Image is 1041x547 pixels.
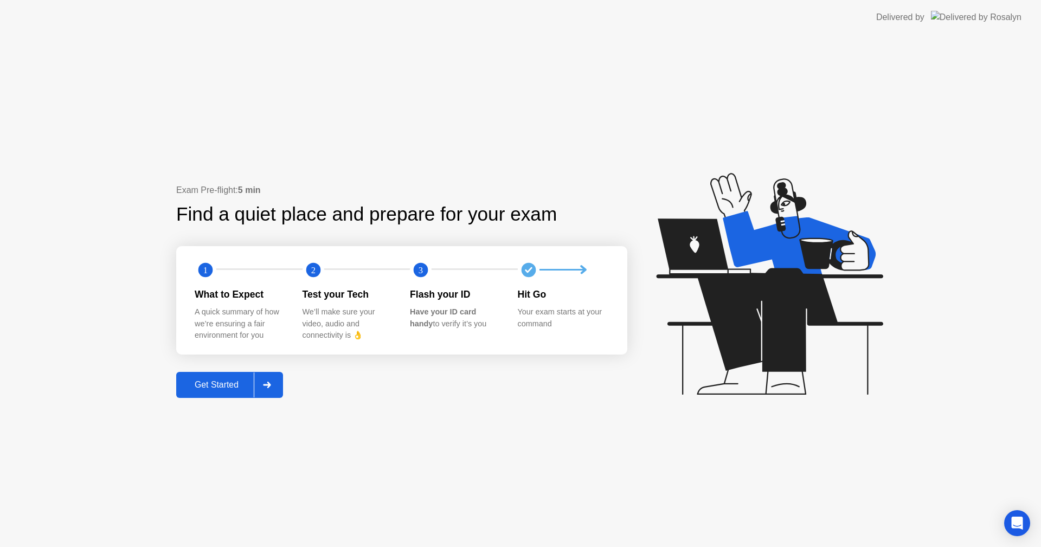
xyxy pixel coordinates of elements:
div: to verify it’s you [410,306,500,330]
div: Delivered by [876,11,924,24]
b: 5 min [238,185,261,195]
div: Your exam starts at your command [518,306,608,330]
div: Open Intercom Messenger [1004,510,1030,536]
img: Delivered by Rosalyn [931,11,1021,23]
div: What to Expect [195,287,285,301]
text: 1 [203,265,208,275]
button: Get Started [176,372,283,398]
div: Get Started [179,380,254,390]
div: Find a quiet place and prepare for your exam [176,200,558,229]
div: Hit Go [518,287,608,301]
text: 3 [419,265,423,275]
b: Have your ID card handy [410,307,476,328]
div: Exam Pre-flight: [176,184,627,197]
div: Flash your ID [410,287,500,301]
div: A quick summary of how we’re ensuring a fair environment for you [195,306,285,342]
div: Test your Tech [303,287,393,301]
div: We’ll make sure your video, audio and connectivity is 👌 [303,306,393,342]
text: 2 [311,265,315,275]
